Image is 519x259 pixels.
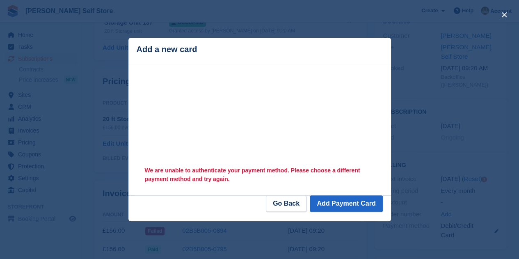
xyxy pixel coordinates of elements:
div: Add a new card [137,45,383,54]
button: Add Payment Card [310,195,382,212]
a: Go Back [266,195,306,212]
button: close [498,8,511,21]
div: We are unable to authenticate your payment method. Please choose a different payment method and t... [137,162,383,186]
iframe: Secure payment input frame [135,62,384,164]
